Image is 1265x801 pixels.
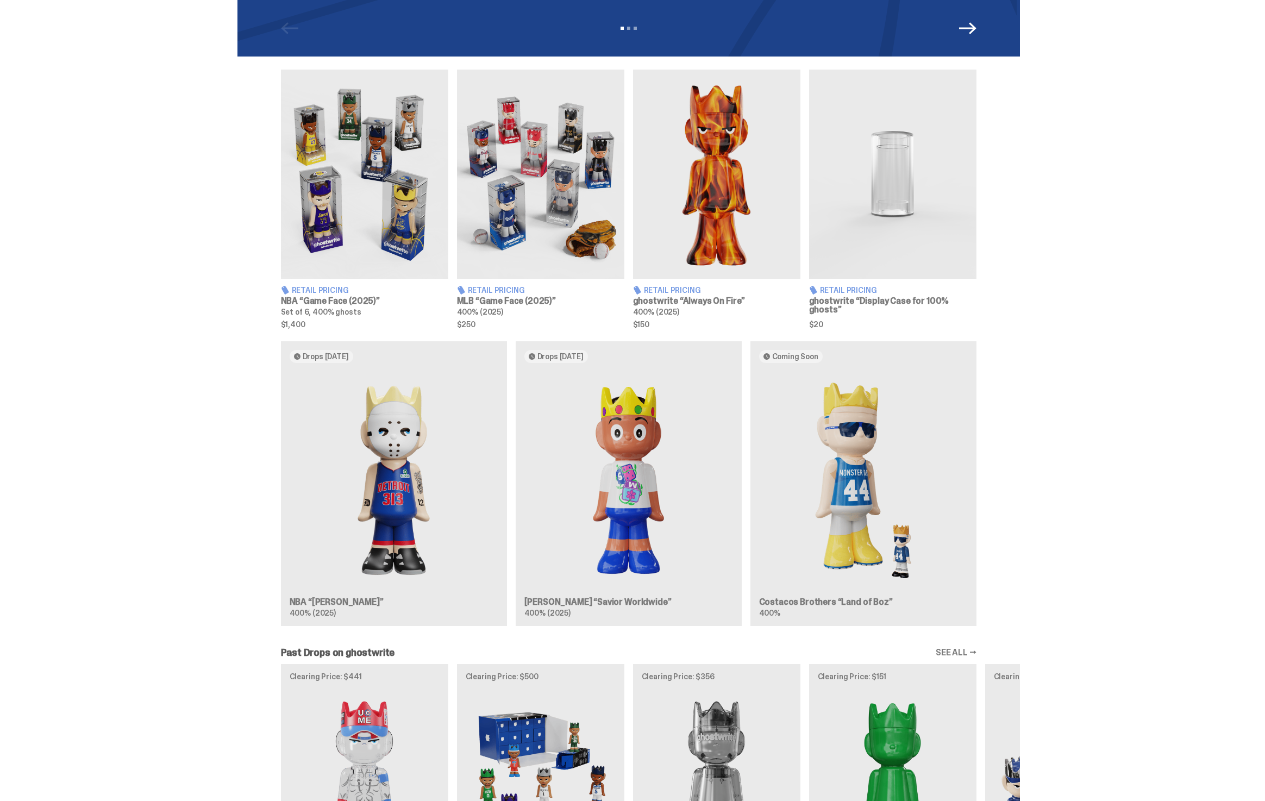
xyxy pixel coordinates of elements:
a: Always On Fire Retail Pricing [633,70,800,328]
span: 400% (2025) [290,608,336,618]
h3: MLB “Game Face (2025)” [457,297,624,305]
p: Clearing Price: $441 [290,673,440,680]
img: Always On Fire [633,70,800,279]
span: $250 [457,321,624,328]
h3: ghostwrite “Always On Fire” [633,297,800,305]
span: 400% [759,608,780,618]
h3: ghostwrite “Display Case for 100% ghosts” [809,297,976,314]
img: Game Face (2025) [457,70,624,279]
button: View slide 2 [627,27,630,30]
button: Next [959,20,976,37]
p: Clearing Price: $500 [466,673,616,680]
span: 400% (2025) [524,608,571,618]
span: Drops [DATE] [303,352,349,361]
span: Set of 6, 400% ghosts [281,307,361,317]
a: SEE ALL → [936,648,976,657]
span: Coming Soon [772,352,818,361]
p: Clearing Price: $356 [642,673,792,680]
img: Savior Worldwide [524,372,733,589]
span: 400% (2025) [633,307,679,317]
button: View slide 3 [634,27,637,30]
img: Game Face (2025) [281,70,448,279]
h3: Costacos Brothers “Land of Boz” [759,598,968,606]
a: Game Face (2025) Retail Pricing [457,70,624,328]
img: Display Case for 100% ghosts [809,70,976,279]
span: Retail Pricing [820,286,877,294]
a: Display Case for 100% ghosts Retail Pricing [809,70,976,328]
h3: NBA “Game Face (2025)” [281,297,448,305]
img: Eminem [290,372,498,589]
button: View slide 1 [621,27,624,30]
span: Retail Pricing [644,286,701,294]
span: 400% (2025) [457,307,503,317]
span: Drops [DATE] [537,352,584,361]
span: $20 [809,321,976,328]
span: $150 [633,321,800,328]
p: Clearing Price: $425 [994,673,1144,680]
p: Clearing Price: $151 [818,673,968,680]
h3: [PERSON_NAME] “Savior Worldwide” [524,598,733,606]
span: Retail Pricing [468,286,525,294]
h2: Past Drops on ghostwrite [281,648,395,658]
a: Game Face (2025) Retail Pricing [281,70,448,328]
h3: NBA “[PERSON_NAME]” [290,598,498,606]
span: Retail Pricing [292,286,349,294]
img: Land of Boz [759,372,968,589]
span: $1,400 [281,321,448,328]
